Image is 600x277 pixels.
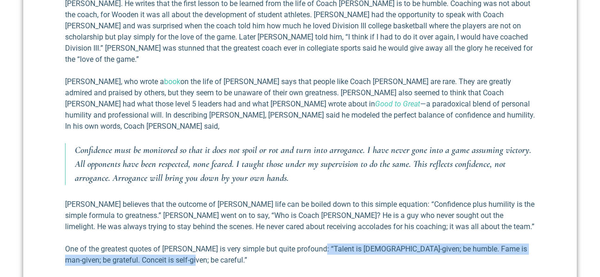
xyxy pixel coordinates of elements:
[65,244,535,266] p: One of the greatest quotes of [PERSON_NAME] is very simple but quite profound: “Talent is [DEMOGR...
[65,76,535,132] p: [PERSON_NAME], who wrote a on the life of [PERSON_NAME] says that people like Coach [PERSON_NAME]...
[164,77,180,86] a: book
[375,99,420,108] a: Good to Great
[65,199,535,232] p: [PERSON_NAME] believes that the outcome of [PERSON_NAME] life can be boiled down to this simple e...
[75,143,535,185] p: Confidence must be monitored so that it does not spoil or rot and turn into arrogance. I have nev...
